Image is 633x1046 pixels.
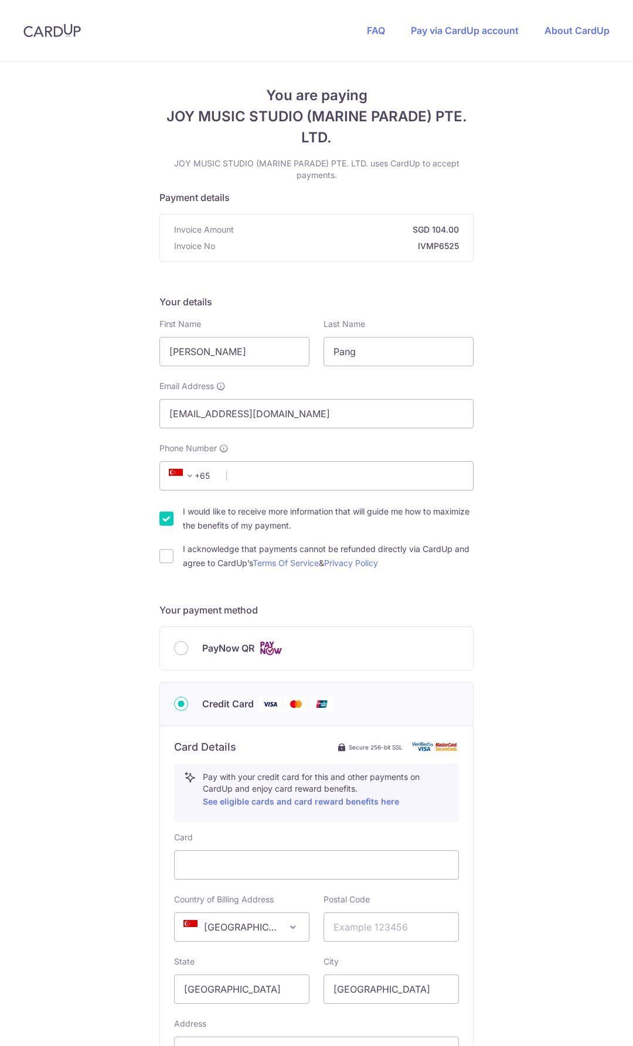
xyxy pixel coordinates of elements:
[159,85,474,106] span: You are paying
[174,224,234,236] span: Invoice Amount
[544,25,610,36] a: About CardUp
[324,956,339,967] label: City
[174,697,459,711] div: Credit Card Visa Mastercard Union Pay
[367,25,385,36] a: FAQ
[203,796,399,806] a: See eligible cards and card reward benefits here
[258,697,282,711] img: Visa
[203,771,449,809] p: Pay with your credit card for this and other payments on CardUp and enjoy card reward benefits.
[165,469,218,483] span: +65
[239,224,459,236] strong: SGD 104.00
[324,337,474,366] input: Last name
[159,158,474,181] p: JOY MUSIC STUDIO (MARINE PARADE) PTE. LTD. uses CardUp to accept payments.
[174,832,193,843] label: Card
[23,23,81,38] img: CardUp
[310,697,333,711] img: Union Pay
[169,469,197,483] span: +65
[159,399,474,428] input: Email address
[159,337,309,366] input: First name
[174,740,236,754] h6: Card Details
[324,894,370,905] label: Postal Code
[159,318,201,330] label: First Name
[324,912,459,942] input: Example 123456
[202,697,254,711] span: Credit Card
[159,295,474,309] h5: Your details
[174,912,309,942] span: Singapore
[159,190,474,205] h5: Payment details
[202,641,254,655] span: PayNow QR
[183,505,474,533] label: I would like to receive more information that will guide me how to maximize the benefits of my pa...
[349,742,403,752] span: Secure 256-bit SSL
[174,641,459,656] div: PayNow QR Cards logo
[324,558,378,568] a: Privacy Policy
[324,318,365,330] label: Last Name
[253,558,319,568] a: Terms Of Service
[220,240,459,252] strong: IVMP6525
[159,380,214,392] span: Email Address
[184,858,449,872] iframe: Secure card payment input frame
[412,742,459,752] img: card secure
[259,641,283,656] img: Cards logo
[174,240,215,252] span: Invoice No
[174,1018,206,1030] label: Address
[159,442,217,454] span: Phone Number
[183,542,474,570] label: I acknowledge that payments cannot be refunded directly via CardUp and agree to CardUp’s &
[159,106,474,148] span: JOY MUSIC STUDIO (MARINE PARADE) PTE. LTD.
[174,894,274,905] label: Country of Billing Address
[175,913,309,941] span: Singapore
[159,603,474,617] h5: Your payment method
[174,956,195,967] label: State
[284,697,308,711] img: Mastercard
[411,25,519,36] a: Pay via CardUp account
